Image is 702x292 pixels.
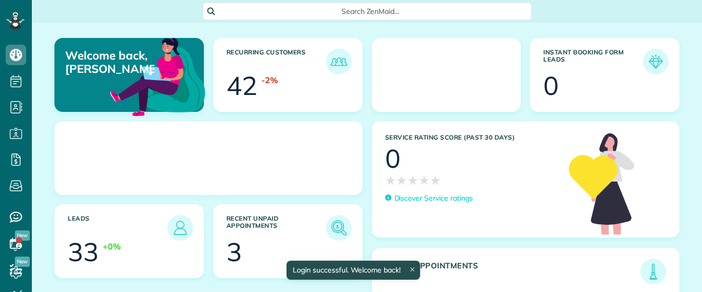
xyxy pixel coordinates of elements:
span: ★ [430,171,441,189]
span: ★ [419,171,430,189]
h3: Instant Booking Form Leads [543,49,643,74]
h3: Recent unpaid appointments [226,215,326,241]
img: icon_leads-1bed01f49abd5b7fead27621c3d59655bb73ed531f8eeb49469d10e621d6b896.png [170,218,191,238]
img: icon_todays_appointments-901f7ab196bb0bea1936b74009e4eb5ffbc2d2711fa7634e0d609ed5ef32b18b.png [643,261,663,282]
h3: Leads [68,215,167,241]
div: 42 [226,73,257,99]
div: 0 [385,146,401,171]
div: 33 [68,239,99,265]
div: +0% [103,241,121,252]
img: icon_recurring_customers-cf858462ba22bcd05b5a5880d41d6543d210077de5bb9ebc9590e49fd87d84ed.png [329,51,349,72]
img: dashboard_welcome-42a62b7d889689a78055ac9021e634bf52bae3f8056760290aed330b23ab8690.png [108,26,207,126]
span: ★ [407,171,419,189]
div: 3 [226,239,242,265]
h3: Service Rating score (past 30 days) [385,134,559,141]
h3: [DATE] Appointments [385,261,641,284]
a: Discover Service ratings [385,193,473,204]
img: icon_unpaid_appointments-47b8ce3997adf2238b356f14209ab4cced10bd1f174958f3ca8f1d0dd7fffeee.png [329,218,349,238]
p: Welcome back, [PERSON_NAME]! [65,49,155,76]
div: -2% [261,74,278,86]
span: ★ [385,171,396,189]
h3: Recurring Customers [226,49,326,74]
div: Login successful. Welcome back! [287,261,420,280]
p: Discover Service ratings [394,193,473,204]
span: ★ [396,171,407,189]
div: 0 [543,73,559,99]
img: icon_form_leads-04211a6a04a5b2264e4ee56bc0799ec3eb69b7e499cbb523a139df1d13a81ae0.png [646,51,666,72]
